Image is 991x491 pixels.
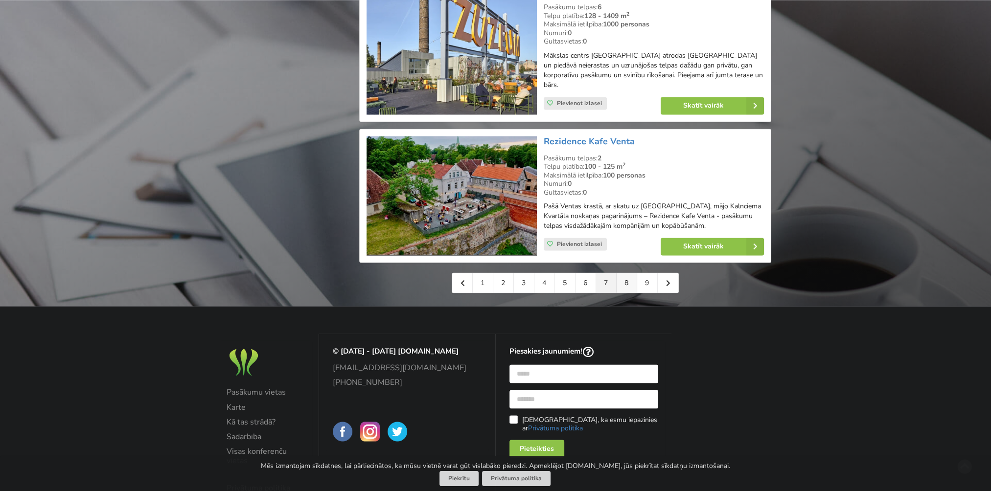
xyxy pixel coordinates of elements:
[584,162,625,171] strong: 100 - 125 m
[568,179,572,188] strong: 0
[557,99,602,107] span: Pievienot izlasei
[493,273,514,292] a: 2
[626,10,629,18] sup: 2
[596,273,617,292] a: 7
[544,51,764,90] p: Mākslas centrs [GEOGRAPHIC_DATA] atrodas [GEOGRAPHIC_DATA] un piedāvā neierastas un uzrunājošas t...
[509,440,564,457] div: Pieteikties
[598,154,601,163] strong: 2
[227,432,305,441] a: Sadarbība
[555,273,576,292] a: 5
[360,422,380,441] img: BalticMeetingRooms on Instagram
[544,20,764,29] div: Maksimālā ietilpība:
[544,3,764,12] div: Pasākumu telpas:
[583,37,587,46] strong: 0
[333,422,352,441] img: BalticMeetingRooms on Facebook
[576,273,596,292] a: 6
[544,12,764,21] div: Telpu platība:
[568,28,572,38] strong: 0
[528,423,582,432] a: Privātuma politika
[482,471,551,486] a: Privātuma politika
[661,238,764,255] a: Skatīt vairāk
[227,387,305,396] a: Pasākumu vietas
[583,188,587,197] strong: 0
[439,471,479,486] button: Piekrītu
[544,135,635,147] a: Rezidence Kafe Venta
[661,97,764,114] a: Skatīt vairāk
[544,201,764,231] p: Pašā Ventas krastā, ar skatu uz [GEOGRAPHIC_DATA], mājo Kalnciema Kvartāla noskaņas pagarinājums ...
[473,273,493,292] a: 1
[637,273,658,292] a: 9
[388,422,407,441] img: BalticMeetingRooms on Twitter
[227,346,261,378] img: Baltic Meeting Rooms
[333,378,482,386] a: [PHONE_NUMBER]
[544,171,764,180] div: Maksimālā ietilpība:
[544,154,764,163] div: Pasākumu telpas:
[617,273,637,292] a: 8
[509,415,659,432] label: [DEMOGRAPHIC_DATA], ka esmu iepazinies ar
[333,346,482,356] p: © [DATE] - [DATE] [DOMAIN_NAME]
[622,161,625,168] sup: 2
[603,20,649,29] strong: 1000 personas
[227,417,305,426] a: Kā tas strādā?
[544,188,764,197] div: Gultasvietas:
[333,363,482,372] a: [EMAIL_ADDRESS][DOMAIN_NAME]
[544,179,764,188] div: Numuri:
[544,37,764,46] div: Gultasvietas:
[598,2,601,12] strong: 6
[227,446,305,465] a: Visas konferenču vietas
[227,402,305,411] a: Karte
[509,346,659,357] p: Piesakies jaunumiem!
[557,240,602,248] span: Pievienot izlasei
[367,136,536,256] img: Neierastas vietas | Kuldīga | Rezidence Kafe Venta
[544,162,764,171] div: Telpu platība:
[534,273,555,292] a: 4
[544,29,764,38] div: Numuri:
[603,171,645,180] strong: 100 personas
[584,11,629,21] strong: 128 - 1409 m
[514,273,534,292] a: 3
